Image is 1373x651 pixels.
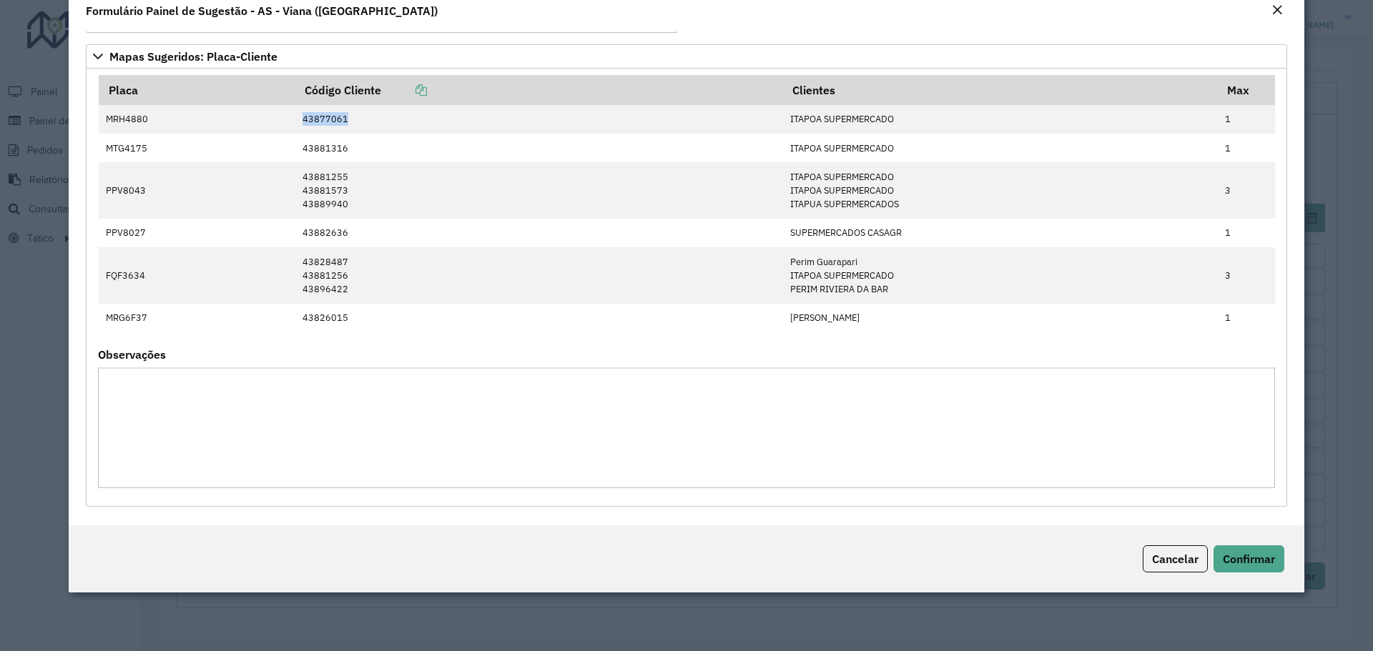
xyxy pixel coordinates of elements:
td: 1 [1218,134,1275,162]
td: SUPERMERCADOS CASAGR [782,219,1217,247]
th: Placa [99,75,295,105]
td: ITAPOA SUPERMERCADO [782,105,1217,134]
td: FQF3634 [99,247,295,304]
td: 1 [1218,105,1275,134]
td: PPV8027 [99,219,295,247]
a: Copiar [381,83,427,97]
label: Observações [98,346,166,363]
th: Clientes [782,75,1217,105]
td: Perim Guarapari ITAPOA SUPERMERCADO PERIM RIVIERA DA BAR [782,247,1217,304]
td: MTG4175 [99,134,295,162]
td: PPV8043 [99,162,295,219]
span: Cancelar [1152,552,1199,566]
button: Confirmar [1214,545,1284,572]
th: Código Cliente [295,75,782,105]
td: MRH4880 [99,105,295,134]
span: Mapas Sugeridos: Placa-Cliente [109,51,277,62]
div: Mapas Sugeridos: Placa-Cliente [86,69,1287,507]
td: 1 [1218,304,1275,332]
td: 3 [1218,247,1275,304]
td: 1 [1218,219,1275,247]
td: MRG6F37 [99,304,295,332]
td: ITAPOA SUPERMERCADO [782,134,1217,162]
h4: Formulário Painel de Sugestão - AS - Viana ([GEOGRAPHIC_DATA]) [86,2,438,19]
td: 43828487 43881256 43896422 [295,247,782,304]
td: [PERSON_NAME] [782,304,1217,332]
td: 3 [1218,162,1275,219]
th: Max [1218,75,1275,105]
em: Fechar [1271,4,1283,16]
a: Mapas Sugeridos: Placa-Cliente [86,44,1287,69]
span: Confirmar [1223,552,1275,566]
button: Close [1267,1,1287,20]
button: Cancelar [1143,545,1208,572]
td: 43877061 [295,105,782,134]
td: 43826015 [295,304,782,332]
td: ITAPOA SUPERMERCADO ITAPOA SUPERMERCADO ITAPUA SUPERMERCADOS [782,162,1217,219]
td: 43882636 [295,219,782,247]
td: 43881316 [295,134,782,162]
td: 43881255 43881573 43889940 [295,162,782,219]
